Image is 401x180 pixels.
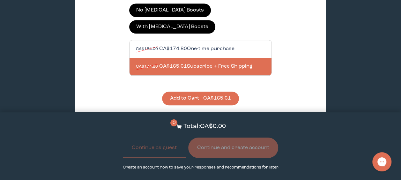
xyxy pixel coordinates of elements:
button: Add to Cart - CA$165.61 [162,92,239,105]
label: With [MEDICAL_DATA] Boosts [129,20,215,34]
button: Continue as guest [123,138,186,158]
iframe: Gorgias live chat messenger [369,150,395,174]
label: No [MEDICAL_DATA] Boosts [129,4,211,17]
p: Create an account now to save your responses and recommendations for later [123,164,278,170]
button: Continue and create account [188,138,278,158]
p: Total: CA$0.00 [183,122,226,131]
span: 0 [170,119,177,126]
